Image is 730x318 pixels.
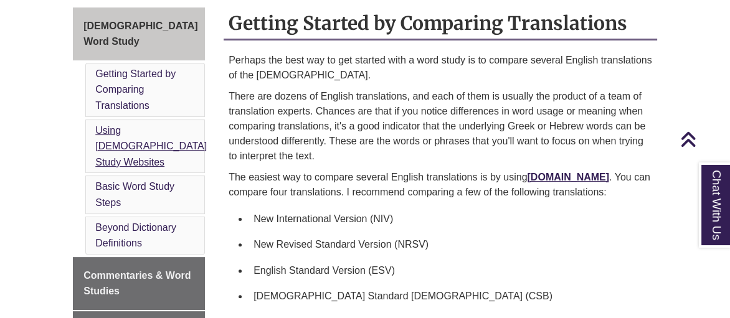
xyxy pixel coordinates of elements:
[229,89,652,164] p: There are dozens of English translations, and each of them is usually the product of a team of tr...
[73,257,205,310] a: Commentaries & Word Studies
[229,170,652,200] p: The easiest way to compare several English translations is by using . You can compare four transl...
[249,258,652,284] li: English Standard Version (ESV)
[527,172,609,182] a: [DOMAIN_NAME]
[83,21,197,47] span: [DEMOGRAPHIC_DATA] Word Study
[73,7,205,60] a: [DEMOGRAPHIC_DATA] Word Study
[224,7,657,40] h2: Getting Started by Comparing Translations
[95,181,174,208] a: Basic Word Study Steps
[95,222,176,249] a: Beyond Dictionary Definitions
[229,53,652,83] p: Perhaps the best way to get started with a word study is to compare several English translations ...
[249,206,652,232] li: New International Version (NIV)
[249,231,652,258] li: New Revised Standard Version (NRSV)
[680,131,727,147] a: Back to Top
[83,270,191,297] span: Commentaries & Word Studies
[249,283,652,309] li: [DEMOGRAPHIC_DATA] Standard [DEMOGRAPHIC_DATA] (CSB)
[95,125,207,167] a: Using [DEMOGRAPHIC_DATA] Study Websites
[95,68,176,111] a: Getting Started by Comparing Translations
